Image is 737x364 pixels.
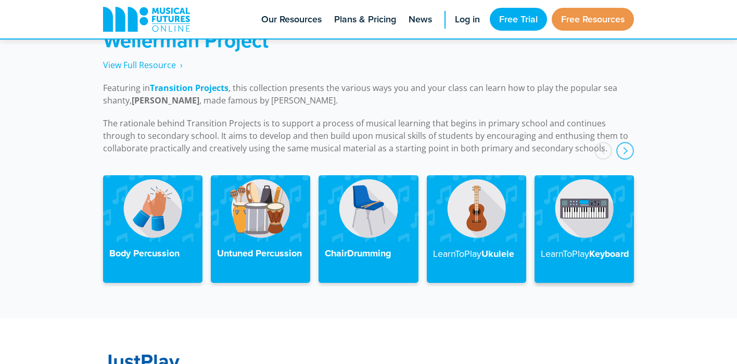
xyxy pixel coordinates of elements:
[433,247,481,260] strong: LearnToPlay
[455,12,480,27] span: Log in
[433,248,520,260] h4: Ukulele
[103,26,269,55] strong: Wellerman Project
[616,142,634,160] div: next
[325,248,412,259] h4: ChairDrumming
[594,142,612,160] div: prev
[552,8,634,31] a: Free Resources
[334,12,396,27] span: Plans & Pricing
[490,8,547,31] a: Free Trial
[541,247,589,260] strong: LearnToPlay
[261,12,322,27] span: Our Resources
[103,82,634,107] p: Featuring in , this collection presents the various ways you and your class can learn how to play...
[427,175,526,282] a: LearnToPlayUkulele
[109,248,196,259] h4: Body Percussion
[103,117,634,154] p: The rationale behind Transition Projects is to support a process of musical learning that begins ...
[211,175,310,282] a: Untuned Percussion
[541,248,628,260] h4: Keyboard
[217,248,304,259] h4: Untuned Percussion
[132,95,199,106] strong: [PERSON_NAME]
[150,82,228,94] a: Transition Projects
[409,12,432,27] span: News
[103,59,183,71] a: View Full Resource‎‏‏‎ ‎ ›
[319,175,418,282] a: ChairDrumming
[103,175,202,282] a: Body Percussion
[535,175,634,282] a: LearnToPlayKeyboard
